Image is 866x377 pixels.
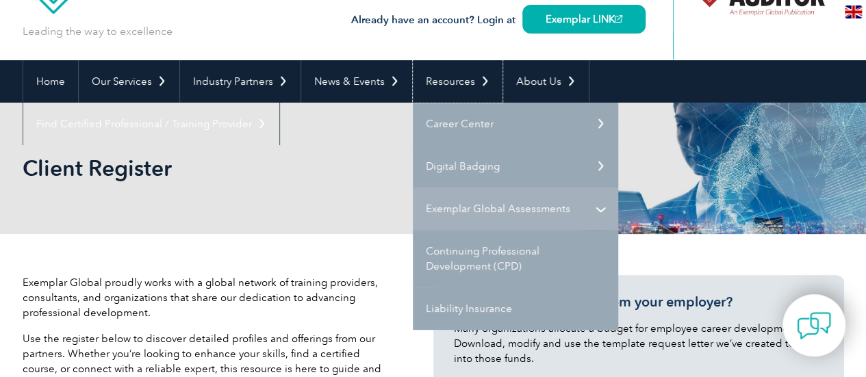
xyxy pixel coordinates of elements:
a: Career Center [413,103,618,145]
a: Resources [413,60,502,103]
a: News & Events [301,60,412,103]
a: Find Certified Professional / Training Provider [23,103,279,145]
a: Exemplar LINK [522,5,646,34]
a: Home [23,60,78,103]
a: About Us [503,60,589,103]
img: en [845,5,862,18]
img: open_square.png [615,15,622,23]
a: Our Services [79,60,179,103]
h2: Client Register [23,157,598,179]
h3: Need financial support from your employer? [454,294,824,311]
a: Liability Insurance [413,287,618,330]
h3: Already have an account? Login at [351,12,646,29]
p: Leading the way to excellence [23,24,173,39]
a: Exemplar Global Assessments [413,187,618,230]
img: contact-chat.png [797,309,831,343]
a: Industry Partners [180,60,301,103]
a: Continuing Professional Development (CPD) [413,230,618,287]
a: Digital Badging [413,145,618,187]
p: Many organizations allocate a budget for employee career development. Download, modify and use th... [454,321,824,366]
p: Exemplar Global proudly works with a global network of training providers, consultants, and organ... [23,275,392,320]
